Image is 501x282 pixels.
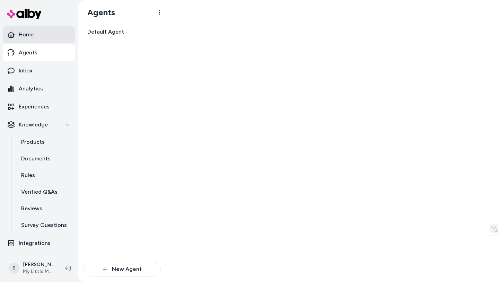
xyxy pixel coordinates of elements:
[23,261,54,268] p: [PERSON_NAME]
[3,235,75,252] a: Integrations
[87,28,124,36] span: Default Agent
[7,9,42,19] img: alby Logo
[14,150,75,167] a: Documents
[3,62,75,79] a: Inbox
[14,200,75,217] a: Reviews
[14,184,75,200] a: Verified Q&As
[21,221,67,229] p: Survey Questions
[19,85,43,93] p: Analytics
[23,268,54,275] span: My Little Magic Shop
[19,103,50,111] p: Experiences
[4,257,60,279] button: S[PERSON_NAME]My Little Magic Shop
[19,121,48,129] p: Knowledge
[19,30,34,39] p: Home
[82,7,115,18] h1: Agents
[21,138,45,146] p: Products
[19,239,51,247] p: Integrations
[3,44,75,61] a: Agents
[21,171,35,179] p: Rules
[83,262,161,276] button: New Agent
[19,67,33,75] p: Inbox
[3,80,75,97] a: Analytics
[21,155,51,163] p: Documents
[21,204,42,213] p: Reviews
[14,167,75,184] a: Rules
[21,188,58,196] p: Verified Q&As
[19,49,37,57] p: Agents
[14,217,75,233] a: Survey Questions
[8,263,19,274] span: S
[83,25,161,39] a: Default Agent
[14,134,75,150] a: Products
[3,116,75,133] button: Knowledge
[3,98,75,115] a: Experiences
[3,26,75,43] a: Home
